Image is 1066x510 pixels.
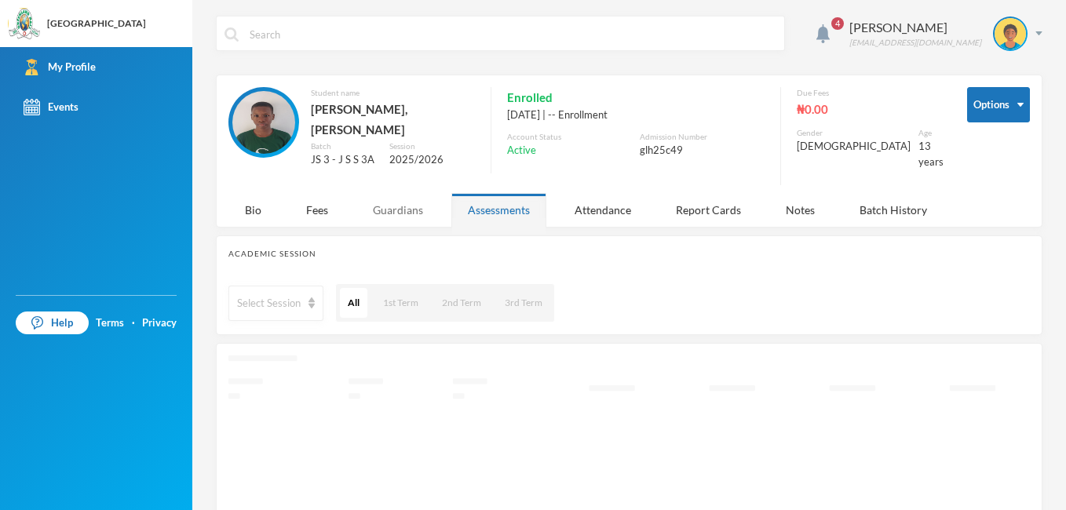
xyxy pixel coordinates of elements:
div: Batch History [843,193,944,227]
a: Help [16,311,89,335]
div: Attendance [558,193,648,227]
div: · [132,315,135,331]
div: 13 years [918,139,944,169]
div: ₦0.00 [797,99,944,119]
div: Academic Session [228,248,1030,260]
div: Batch [311,140,378,152]
span: Enrolled [507,87,553,107]
button: 1st Term [375,288,426,318]
img: STUDENT [995,18,1026,49]
div: Age [918,127,944,139]
div: My Profile [24,59,96,75]
div: Bio [228,193,278,227]
div: JS 3 - J S S 3A [311,152,378,168]
div: Assessments [451,193,546,227]
div: Fees [290,193,345,227]
button: 3rd Term [497,288,550,318]
span: 4 [831,17,844,30]
div: glh25c49 [640,143,765,158]
div: [DATE] | -- Enrollment [507,107,765,123]
div: Due Fees [797,87,944,99]
div: Guardians [356,193,440,227]
a: Terms [96,315,124,331]
a: Privacy [142,315,177,331]
div: Gender [797,127,911,139]
div: [PERSON_NAME] [849,18,981,37]
div: [DEMOGRAPHIC_DATA] [797,139,911,155]
div: 2025/2026 [389,152,476,168]
div: Events [24,99,78,115]
img: logo [9,9,40,40]
div: [PERSON_NAME], [PERSON_NAME] [311,99,475,140]
div: Account Status [507,131,632,143]
img: search [225,27,239,42]
div: Notes [769,193,831,227]
button: All [340,288,367,318]
button: Options [967,87,1030,122]
div: [GEOGRAPHIC_DATA] [47,16,146,31]
div: Session [389,140,476,152]
input: Search [248,16,776,52]
div: Report Cards [659,193,758,227]
div: Select Session [237,296,301,311]
div: Admission Number [640,131,765,143]
div: [EMAIL_ADDRESS][DOMAIN_NAME] [849,37,981,49]
div: Student name [311,87,475,99]
span: Active [507,143,536,158]
button: 2nd Term [434,288,489,318]
img: STUDENT [232,91,295,154]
